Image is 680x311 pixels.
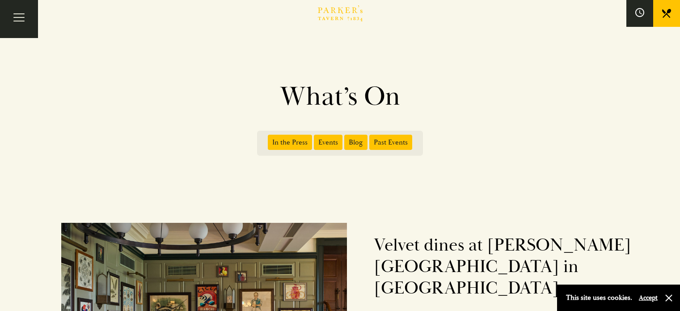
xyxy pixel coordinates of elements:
span: In the Press [268,135,312,150]
button: Accept [639,294,658,302]
h1: What’s On [85,81,595,113]
span: Blog [344,135,367,150]
h2: Velvet dines at [PERSON_NAME][GEOGRAPHIC_DATA] in [GEOGRAPHIC_DATA] [374,234,633,299]
button: Close and accept [664,294,673,302]
p: This site uses cookies. [566,291,632,304]
span: Past Events [369,135,412,150]
span: Events [314,135,342,150]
